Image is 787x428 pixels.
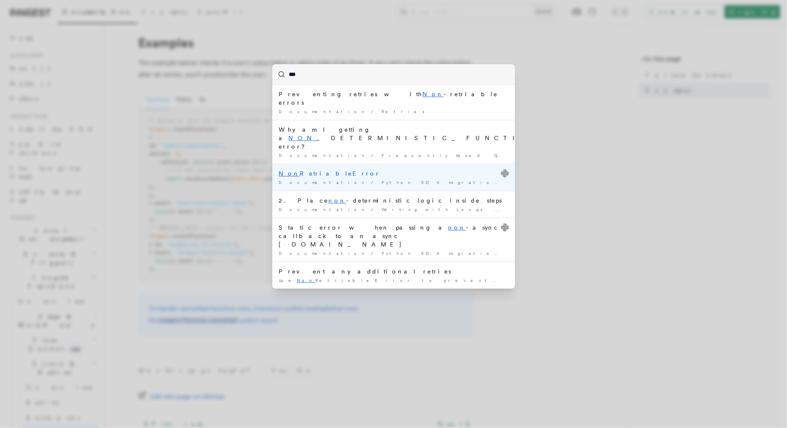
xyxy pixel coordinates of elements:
[297,278,316,283] mark: Non
[371,153,379,158] span: /
[279,153,368,158] span: Documentation
[279,196,508,205] div: 2. Place -deterministic logic inside steps
[279,223,508,249] div: Static error when passing a -async callback to an async [DOMAIN_NAME]
[279,207,368,212] span: Documentation
[371,251,379,256] span: /
[279,90,508,107] div: Preventing retries with -retriable errors
[371,180,379,185] span: /
[279,169,508,178] div: RetriableError
[382,207,556,212] span: Working with Loops in Inngest
[382,251,643,256] span: Python SDK migration guide: v0.4 to v0.5
[329,197,346,204] mark: non
[449,224,466,231] mark: non
[279,109,368,114] span: Documentation
[279,170,300,177] mark: Non
[279,277,508,284] div: Use RetriableError to prevent Inngest from retrying the …
[279,251,368,256] span: Documentation
[289,135,317,141] mark: NON
[382,153,594,158] span: Frequently Asked Questions (FAQs)
[279,125,508,151] div: Why am I getting a _DETERMINISTIC_FUNCTION error?
[371,109,379,114] span: /
[382,180,643,185] span: Python SDK migration guide: v0.3 to v0.4
[279,267,508,276] div: Prevent any additional retries
[371,207,379,212] span: /
[382,109,430,114] span: Retries
[279,180,368,185] span: Documentation
[423,91,444,98] mark: Non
